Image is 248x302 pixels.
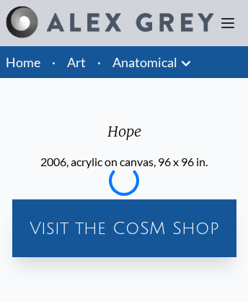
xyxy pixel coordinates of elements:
[92,46,107,78] li: ·
[18,205,231,251] a: Visit the CoSM Shop
[40,121,208,153] div: Hope
[112,52,177,72] a: Anatomical
[40,153,208,171] div: 2006, acrylic on canvas, 96 x 96 in.
[46,46,61,78] li: ·
[6,54,40,70] a: Home
[67,52,86,72] a: Art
